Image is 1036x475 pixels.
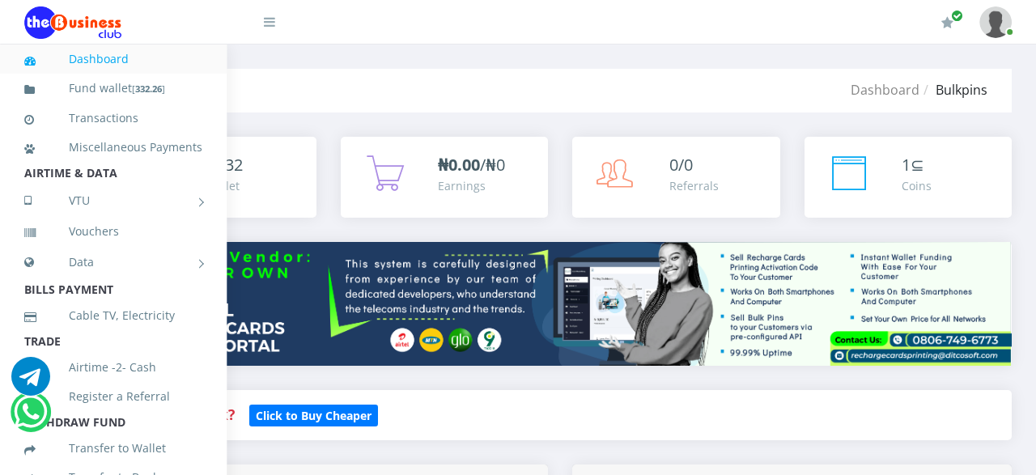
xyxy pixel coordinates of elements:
[851,81,919,99] a: Dashboard
[108,242,1012,366] img: multitenant_rcp.png
[14,405,47,431] a: Chat for support
[941,16,953,29] i: Renew/Upgrade Subscription
[669,177,719,194] div: Referrals
[256,408,372,423] b: Click to Buy Cheaper
[24,70,202,108] a: Fund wallet[332.26]
[951,10,963,22] span: Renew/Upgrade Subscription
[135,83,162,95] b: 332.26
[919,80,987,100] li: Bulkpins
[438,154,480,176] b: ₦0.00
[979,6,1012,38] img: User
[438,154,505,176] span: /₦0
[24,349,202,386] a: Airtime -2- Cash
[669,154,693,176] span: 0/0
[572,137,780,218] a: 0/0 Referrals
[24,129,202,166] a: Miscellaneous Payments
[438,177,505,194] div: Earnings
[132,83,165,95] small: [ ]
[902,153,932,177] div: ⊆
[341,137,549,218] a: ₦0.00/₦0 Earnings
[902,177,932,194] div: Coins
[24,242,202,282] a: Data
[11,369,50,396] a: Chat for support
[24,40,202,78] a: Dashboard
[216,154,243,176] span: 332
[24,430,202,467] a: Transfer to Wallet
[24,180,202,221] a: VTU
[249,405,378,424] a: Click to Buy Cheaper
[24,6,121,39] img: Logo
[24,100,202,137] a: Transactions
[24,378,202,415] a: Register a Referral
[24,213,202,250] a: Vouchers
[24,297,202,334] a: Cable TV, Electricity
[902,154,911,176] span: 1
